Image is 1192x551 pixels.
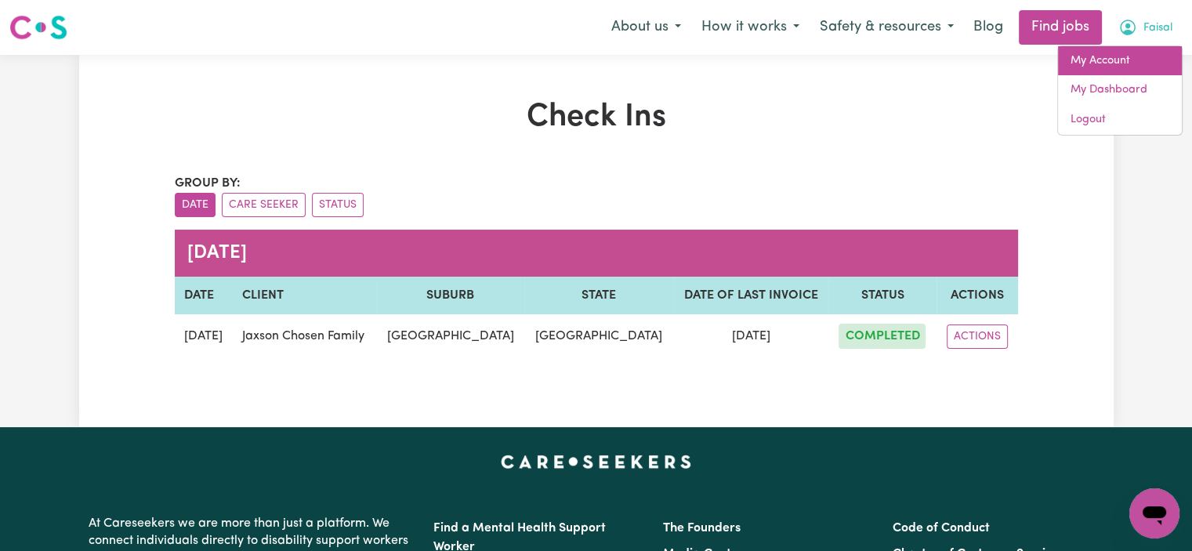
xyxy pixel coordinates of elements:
[175,193,216,217] button: sort invoices by date
[964,10,1013,45] a: Blog
[175,99,1018,136] h1: Check Ins
[524,314,672,358] td: [GEOGRAPHIC_DATA]
[1058,46,1182,76] a: My Account
[233,314,376,358] td: Jaxson Chosen Family
[893,522,990,535] a: Code of Conduct
[1057,45,1183,136] div: My Account
[691,11,810,44] button: How it works
[810,11,964,44] button: Safety & resources
[222,193,306,217] button: sort invoices by care seeker
[1108,11,1183,44] button: My Account
[312,193,364,217] button: sort invoices by paid status
[9,9,67,45] a: Careseekers logo
[376,277,524,314] th: SUBURB
[1129,488,1179,538] iframe: Button to launch messaging window
[839,324,926,349] span: COMPLETED
[1058,105,1182,135] a: Logout
[524,277,672,314] th: STATE
[175,314,233,358] td: [DATE]
[937,277,1018,314] th: ACTIONS
[1143,20,1172,37] span: Faisal
[9,13,67,42] img: Careseekers logo
[663,522,741,535] a: The Founders
[673,314,829,358] td: [DATE]
[601,11,691,44] button: About us
[501,455,691,468] a: Careseekers home page
[947,324,1008,349] button: ACTIONS
[175,230,1018,277] caption: [DATE]
[1019,10,1102,45] a: Find jobs
[175,277,233,314] th: DATE
[175,177,241,190] span: Group by:
[233,277,376,314] th: CLIENT
[376,314,524,358] td: [GEOGRAPHIC_DATA]
[673,277,829,314] th: DATE OF LAST INVOICE
[1058,75,1182,105] a: My Dashboard
[828,277,936,314] th: STATUS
